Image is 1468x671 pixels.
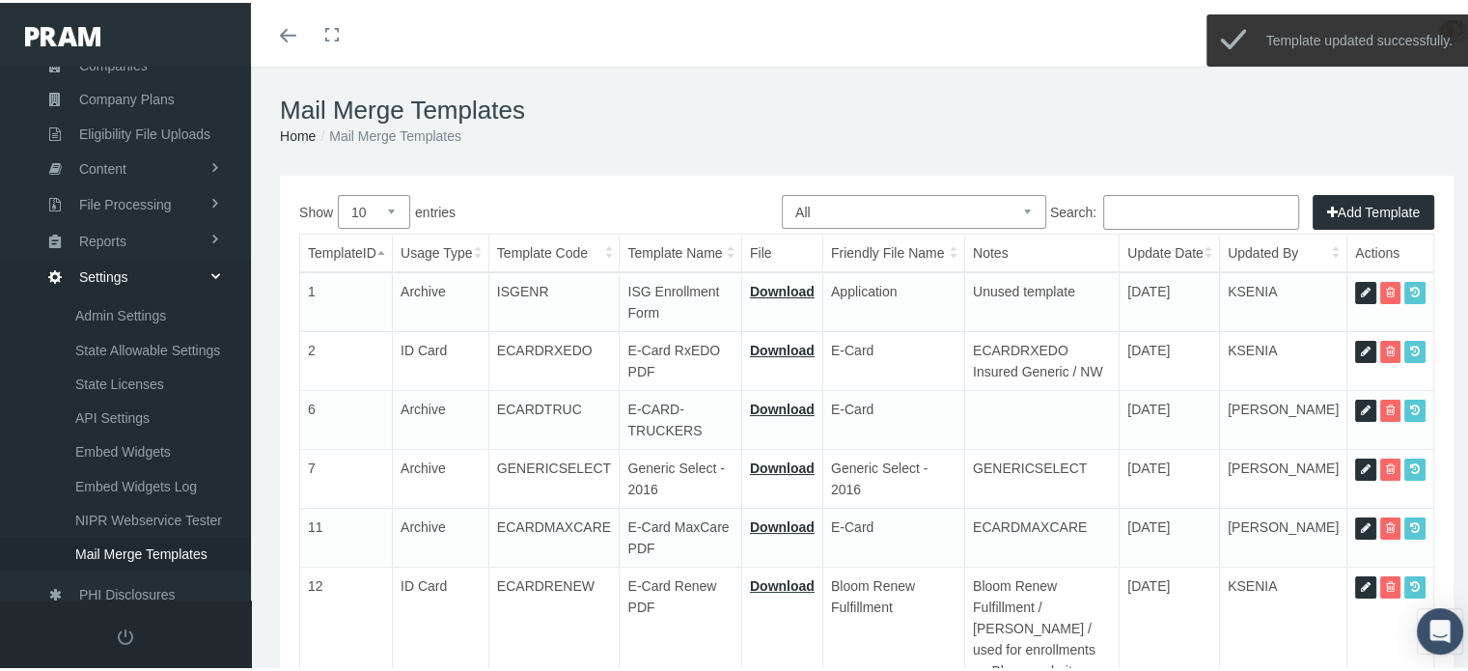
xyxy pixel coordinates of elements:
span: Eligibility File Uploads [79,115,210,148]
th: Updated By: activate to sort column ascending [1220,232,1347,269]
span: State Licenses [75,365,164,398]
th: Update Date: activate to sort column ascending [1120,232,1220,269]
td: E-Card [822,506,964,565]
a: Download [750,575,815,591]
td: Archive [392,269,488,329]
td: Unused template [964,269,1119,329]
td: Application [822,269,964,329]
a: Previous Versions [1404,456,1426,478]
td: GENERICSELECT [488,447,620,506]
td: ECARDRXEDO Insured Generic / NW [964,329,1119,388]
label: Show entries [299,192,867,226]
a: Download [750,340,815,355]
a: Previous Versions [1404,338,1426,360]
span: Mail Merge Templates [75,535,208,568]
td: [PERSON_NAME] [1220,447,1347,506]
a: Home [280,126,316,141]
a: Delete [1380,573,1400,596]
td: [DATE] [1120,269,1220,329]
td: E-Card MaxCare PDF [620,506,741,565]
a: Previous Versions [1404,397,1426,419]
div: Open Intercom Messenger [1417,605,1463,652]
td: [DATE] [1120,329,1220,388]
a: Download [750,281,815,296]
td: ISGENR [488,269,620,329]
img: PRAM_20_x_78.png [25,24,100,43]
td: 2 [300,329,392,388]
span: Company Plans [79,80,175,113]
td: E-Card RxEDO PDF [620,329,741,388]
td: 11 [300,506,392,565]
th: Template Code: activate to sort column ascending [488,232,620,269]
td: Generic Select - 2016 [620,447,741,506]
th: Usage Type: activate to sort column ascending [392,232,488,269]
td: 7 [300,447,392,506]
th: Template Name: activate to sort column ascending [620,232,741,269]
td: [PERSON_NAME] [1220,506,1347,565]
span: Content [79,150,126,182]
td: Generic Select - 2016 [822,447,964,506]
td: GENERICSELECT [964,447,1119,506]
input: Search: [1103,192,1299,227]
td: ECARDTRUC [488,388,620,447]
th: Notes [964,232,1119,269]
td: KSENIA [1220,329,1347,388]
span: State Allowable Settings [75,331,220,364]
span: Embed Widgets [75,433,171,465]
td: Archive [392,506,488,565]
td: [DATE] [1120,447,1220,506]
span: Admin Settings [75,296,166,329]
span: File Processing [79,185,172,218]
th: TemplateID: activate to sort column descending [300,232,392,269]
td: ECARDRXEDO [488,329,620,388]
a: Download [750,517,815,532]
td: KSENIA [1220,269,1347,329]
span: PHI Disclosures [79,575,176,608]
a: Delete [1380,338,1400,360]
li: Mail Merge Templates [316,123,461,144]
td: Archive [392,447,488,506]
td: Archive [392,388,488,447]
span: API Settings [75,399,150,432]
td: 6 [300,388,392,447]
a: Edit [1355,338,1376,360]
td: 1 [300,269,392,329]
span: Embed Widgets Log [75,467,197,500]
span: NIPR Webservice Tester [75,501,222,534]
button: Add Template [1313,192,1434,227]
td: E-Card [822,329,964,388]
span: Reports [79,222,126,255]
a: Edit [1355,456,1376,478]
a: Download [750,458,815,473]
a: Delete [1380,397,1400,419]
td: [DATE] [1120,388,1220,447]
td: ECARDMAXCARE [488,506,620,565]
a: Edit [1355,397,1376,419]
th: Actions [1347,232,1433,269]
select: Showentries [338,192,410,226]
label: Search: [1050,192,1299,227]
a: Delete [1380,279,1400,301]
a: Previous Versions [1404,279,1426,301]
td: [PERSON_NAME] [1220,388,1347,447]
td: ECARDMAXCARE [964,506,1119,565]
a: Edit [1355,279,1376,301]
span: Settings [79,258,128,291]
a: Download [750,399,815,414]
th: Friendly File Name: activate to sort column ascending [822,232,964,269]
td: E-CARD-TRUCKERS [620,388,741,447]
td: E-Card [822,388,964,447]
a: Edit [1355,573,1376,596]
a: Previous Versions [1404,573,1426,596]
a: Previous Versions [1404,515,1426,537]
th: File [741,232,822,269]
a: Delete [1380,515,1400,537]
td: [DATE] [1120,506,1220,565]
h1: Mail Merge Templates [280,93,1454,123]
td: ID Card [392,329,488,388]
a: Delete [1380,456,1400,478]
a: Edit [1355,515,1376,537]
td: ISG Enrollment Form [620,269,741,329]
